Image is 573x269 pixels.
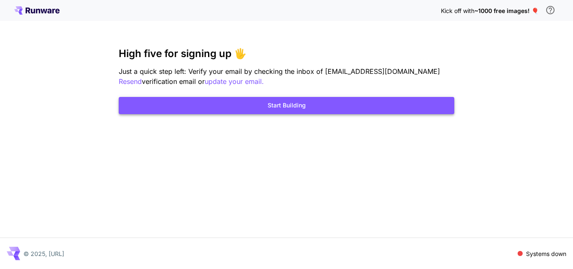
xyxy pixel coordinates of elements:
h3: High five for signing up 🖐️ [119,48,454,60]
button: In order to qualify for free credit, you need to sign up with a business email address and click ... [542,2,559,18]
span: verification email or [142,77,205,86]
span: Kick off with [441,7,474,14]
span: Just a quick step left: Verify your email by checking the inbox of [EMAIL_ADDRESS][DOMAIN_NAME] [119,67,440,76]
button: Resend [119,76,142,87]
button: Start Building [119,97,454,114]
p: Systems down [526,249,566,258]
span: ~1000 free images! 🎈 [474,7,539,14]
p: © 2025, [URL] [23,249,64,258]
button: update your email. [205,76,264,87]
